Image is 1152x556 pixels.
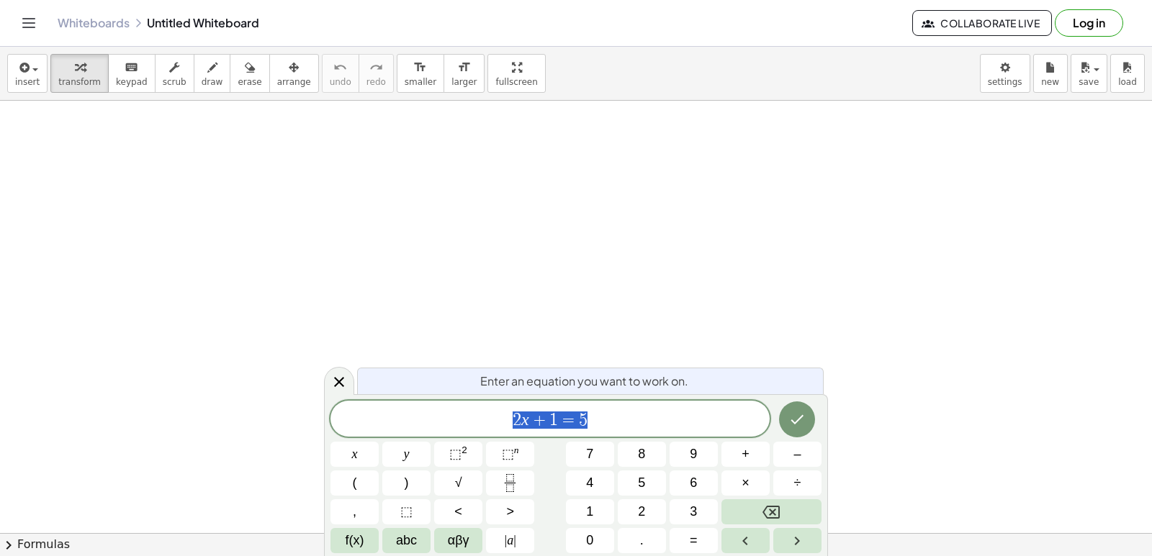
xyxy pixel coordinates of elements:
span: x [352,445,358,464]
span: abc [396,531,417,550]
span: f(x) [346,531,364,550]
span: | [513,533,516,547]
span: 5 [579,411,588,429]
span: . [640,531,644,550]
i: keyboard [125,59,138,76]
a: Whiteboards [58,16,130,30]
sup: n [514,445,519,455]
span: save [1079,77,1099,87]
button: Backspace [721,499,822,524]
button: Square root [434,470,482,496]
button: load [1110,54,1145,93]
span: 1 [549,411,558,429]
span: a [505,531,516,550]
span: + [742,445,750,464]
button: keyboardkeypad [108,54,156,93]
i: format_size [413,59,427,76]
span: αβγ [448,531,469,550]
button: fullscreen [487,54,545,93]
span: smaller [405,77,436,87]
sup: 2 [462,445,467,455]
span: 8 [638,445,645,464]
button: 1 [566,499,614,524]
span: load [1118,77,1137,87]
span: Enter an equation you want to work on. [480,373,688,390]
span: – [793,445,801,464]
button: new [1033,54,1068,93]
span: = [690,531,698,550]
button: Absolute value [486,528,534,553]
button: Toggle navigation [17,12,40,35]
span: ⬚ [400,502,413,521]
button: Collaborate Live [912,10,1052,36]
span: > [506,502,514,521]
button: Left arrow [721,528,770,553]
span: | [505,533,508,547]
span: ) [405,473,409,493]
span: 2 [513,411,521,429]
button: scrub [155,54,194,93]
button: Fraction [486,470,534,496]
button: Squared [434,442,482,467]
button: draw [194,54,231,93]
span: keypad [116,77,148,87]
button: redoredo [359,54,394,93]
button: save [1071,54,1107,93]
button: Right arrow [773,528,822,553]
span: 3 [690,502,697,521]
span: 5 [638,473,645,493]
button: Greek alphabet [434,528,482,553]
span: insert [15,77,40,87]
span: y [404,445,410,464]
span: settings [988,77,1022,87]
span: 2 [638,502,645,521]
span: 0 [586,531,593,550]
span: 6 [690,473,697,493]
button: 0 [566,528,614,553]
button: , [330,499,379,524]
i: format_size [457,59,471,76]
button: insert [7,54,48,93]
span: larger [451,77,477,87]
button: 3 [670,499,718,524]
span: transform [58,77,101,87]
button: . [618,528,666,553]
span: ⬚ [449,447,462,461]
span: 4 [586,473,593,493]
button: 6 [670,470,718,496]
span: arrange [277,77,311,87]
button: Times [721,470,770,496]
button: format_sizelarger [444,54,485,93]
span: 9 [690,445,697,464]
span: 1 [586,502,593,521]
span: new [1041,77,1059,87]
button: x [330,442,379,467]
button: Greater than [486,499,534,524]
button: 9 [670,442,718,467]
span: ⬚ [502,447,514,461]
button: arrange [269,54,319,93]
span: = [558,411,579,429]
button: Plus [721,442,770,467]
span: fullscreen [495,77,537,87]
button: undoundo [322,54,359,93]
button: transform [50,54,109,93]
button: erase [230,54,269,93]
span: draw [202,77,223,87]
span: scrub [163,77,186,87]
var: x [521,410,529,429]
button: Minus [773,442,822,467]
button: 2 [618,499,666,524]
button: ) [382,470,431,496]
span: 7 [586,445,593,464]
span: × [742,473,750,493]
button: Done [779,401,815,437]
span: √ [455,473,462,493]
button: format_sizesmaller [397,54,444,93]
button: Less than [434,499,482,524]
button: 8 [618,442,666,467]
span: Collaborate Live [924,17,1040,29]
button: Functions [330,528,379,553]
button: Equals [670,528,718,553]
button: 4 [566,470,614,496]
